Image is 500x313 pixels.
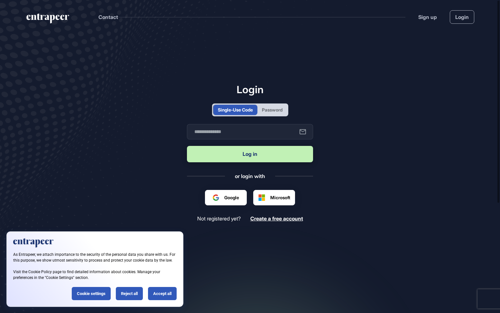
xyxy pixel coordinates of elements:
[218,106,253,113] div: Single-Use Code
[450,10,474,24] a: Login
[270,194,290,201] span: Microsoft
[187,146,313,162] button: Log in
[262,106,282,113] div: Password
[250,216,303,222] a: Create a free account
[187,83,313,95] h1: Login
[98,13,118,21] button: Contact
[418,13,437,21] a: Sign up
[250,215,303,222] span: Create a free account
[197,216,241,222] span: Not registered yet?
[235,173,265,180] div: or login with
[26,13,70,26] a: entrapeer-logo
